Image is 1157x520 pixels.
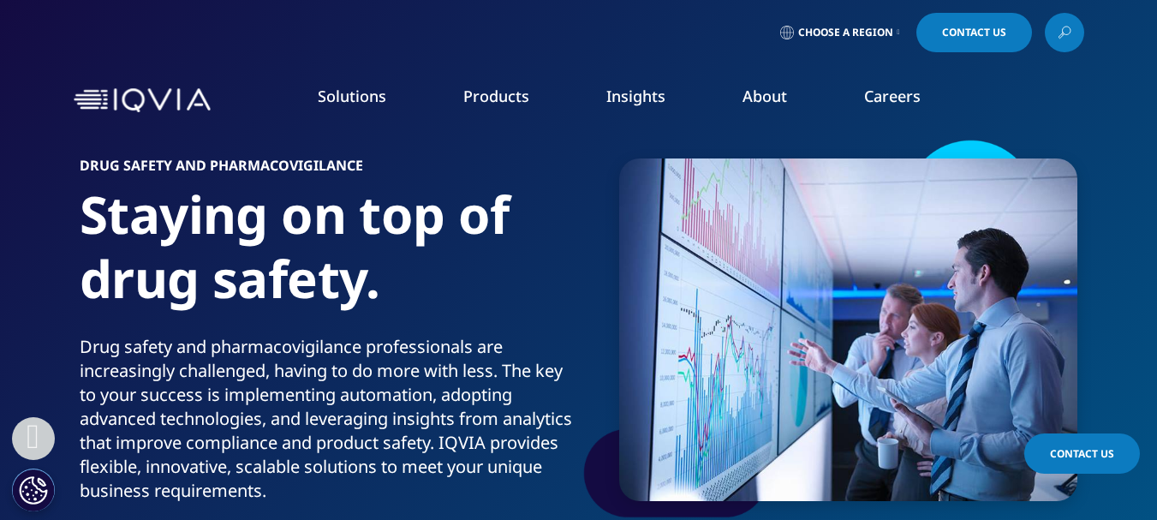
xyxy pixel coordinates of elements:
[80,335,572,503] div: Drug safety and pharmacovigilance professionals are increasingly challenged, having to do more wi...
[798,26,893,39] span: Choose a Region
[318,86,386,106] a: Solutions
[864,86,921,106] a: Careers
[1050,446,1114,461] span: Contact Us
[619,158,1077,501] img: 139_reviewing-data-on-screens.jpg
[80,182,572,335] h1: Staying on top of drug safety.
[80,158,572,182] h6: Drug Safety and Pharmacovigilance
[74,88,211,113] img: IQVIA Healthcare Information Technology and Pharma Clinical Research Company
[1024,433,1140,474] a: Contact Us
[463,86,529,106] a: Products
[916,13,1032,52] a: Contact Us
[218,60,1084,140] nav: Primary
[743,86,787,106] a: About
[12,469,55,511] button: Cookie Settings
[606,86,665,106] a: Insights
[942,27,1006,38] span: Contact Us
